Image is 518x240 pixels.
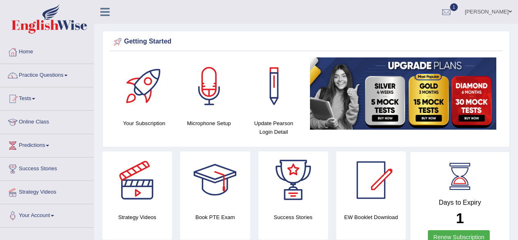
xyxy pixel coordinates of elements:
[112,36,500,48] div: Getting Started
[0,181,94,201] a: Strategy Videos
[102,213,172,222] h4: Strategy Videos
[180,213,250,222] h4: Book PTE Exam
[245,119,302,136] h4: Update Pearson Login Detail
[336,213,406,222] h4: EW Booklet Download
[0,111,94,131] a: Online Class
[0,134,94,155] a: Predictions
[0,158,94,178] a: Success Stories
[258,213,328,222] h4: Success Stories
[116,119,172,128] h4: Your Subscription
[181,119,237,128] h4: Microphone Setup
[456,210,464,226] b: 1
[0,87,94,108] a: Tests
[310,57,496,130] img: small5.jpg
[0,41,94,61] a: Home
[0,64,94,85] a: Practice Questions
[419,199,500,206] h4: Days to Expiry
[0,204,94,225] a: Your Account
[450,3,458,11] span: 1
